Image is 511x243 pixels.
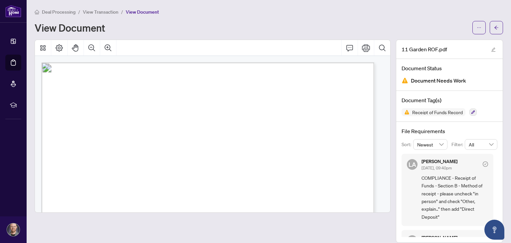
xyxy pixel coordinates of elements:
img: Status Icon [402,108,410,116]
img: logo [5,5,21,17]
span: arrow-left [494,25,499,30]
img: Profile Icon [7,223,20,236]
li: / [78,8,80,16]
span: 11 Garden ROF.pdf [402,45,447,53]
span: Receipt of Funds Record [410,110,465,115]
span: ellipsis [477,25,481,30]
h4: File Requirements [402,127,497,135]
span: edit [491,47,496,52]
span: check-circle [483,161,488,167]
p: Filter: [451,141,465,148]
button: Open asap [484,220,504,240]
span: home [35,10,39,14]
span: All [469,139,493,149]
span: Document Needs Work [411,76,466,85]
h5: [PERSON_NAME] [422,159,457,164]
span: Deal Processing [42,9,76,15]
span: View Transaction [83,9,118,15]
span: Newest [417,139,444,149]
img: Document Status [402,77,408,84]
span: View Document [126,9,159,15]
span: LA [409,160,416,169]
p: Sort: [402,141,413,148]
span: COMPLIANCE - Receipt of Funds - Section B - Method of receipt - please uncheck "in person" and ch... [422,174,488,221]
h1: View Document [35,22,105,33]
li: / [121,8,123,16]
h4: Document Tag(s) [402,96,497,104]
h5: [PERSON_NAME] [422,235,457,240]
span: [DATE], 09:40pm [422,165,452,170]
h4: Document Status [402,64,497,72]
